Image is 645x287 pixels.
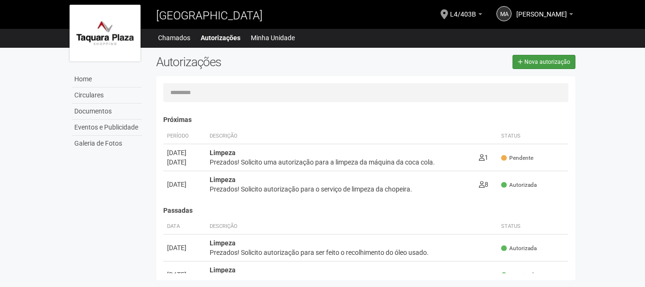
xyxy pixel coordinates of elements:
[210,248,494,257] div: Prezados! Solicito autorização para ser feito o recolhimento do óleo usado.
[501,271,537,279] span: Autorizada
[163,207,569,214] h4: Passadas
[210,176,236,183] strong: Limpeza
[497,219,568,235] th: Status
[210,157,471,167] div: Prezados! Solicito uma autorização para a limpeza da máquina da coca cola.
[516,12,573,19] a: [PERSON_NAME]
[163,219,206,235] th: Data
[167,148,202,157] div: [DATE]
[210,239,236,247] strong: Limpeza
[163,116,569,123] h4: Próximas
[72,71,142,87] a: Home
[496,6,512,21] a: MA
[72,136,142,151] a: Galeria de Fotos
[72,120,142,136] a: Eventos e Publicidade
[210,266,236,274] strong: Limpeza
[501,181,537,189] span: Autorizada
[163,129,206,144] th: Período
[479,181,488,188] span: 8
[72,87,142,104] a: Circulares
[167,180,202,189] div: [DATE]
[497,129,568,144] th: Status
[524,59,570,65] span: Nova autorização
[501,154,533,162] span: Pendente
[156,9,263,22] span: [GEOGRAPHIC_DATA]
[201,31,240,44] a: Autorizações
[167,243,202,252] div: [DATE]
[70,5,141,61] img: logo.jpg
[450,12,482,19] a: L4/403B
[167,157,202,167] div: [DATE]
[72,104,142,120] a: Documentos
[156,55,359,69] h2: Autorizações
[206,219,498,235] th: Descrição
[206,129,475,144] th: Descrição
[251,31,295,44] a: Minha Unidade
[158,31,190,44] a: Chamados
[516,1,567,18] span: Marcos André Pereira Silva
[167,270,202,279] div: [DATE]
[501,244,537,252] span: Autorizada
[479,154,488,161] span: 1
[210,184,471,194] div: Prezados! Solicito autorização para o serviço de limpeza da chopeira.
[210,149,236,157] strong: Limpeza
[450,1,476,18] span: L4/403B
[512,55,575,69] a: Nova autorização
